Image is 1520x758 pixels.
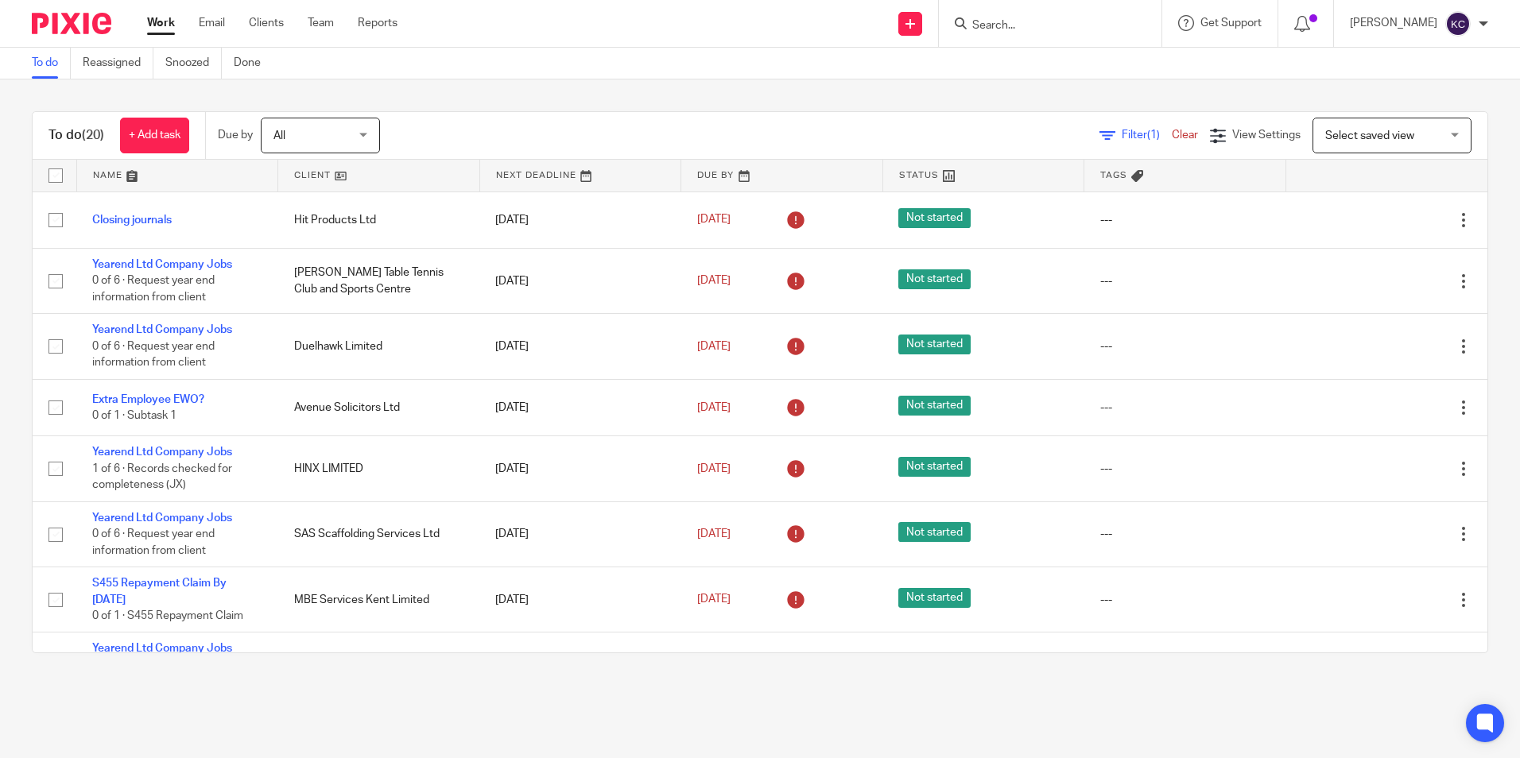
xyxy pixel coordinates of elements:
div: --- [1100,461,1270,477]
span: Not started [898,269,971,289]
span: Not started [898,522,971,542]
span: [DATE] [697,275,731,286]
td: MBE Services Kent Limited [278,567,480,632]
span: 0 of 6 · Request year end information from client [92,341,215,369]
span: Not started [898,396,971,416]
a: Reports [358,15,397,31]
span: [DATE] [697,594,731,605]
img: svg%3E [1445,11,1471,37]
a: Yearend Ltd Company Jobs [92,324,232,335]
td: [PERSON_NAME] Table Tennis Club and Sports Centre [278,248,480,313]
span: (1) [1147,130,1160,141]
span: [DATE] [697,402,731,413]
a: Work [147,15,175,31]
span: Not started [898,208,971,228]
a: S455 Repayment Claim By [DATE] [92,578,227,605]
td: [DATE] [479,436,681,501]
img: Pixie [32,13,111,34]
span: Tags [1100,171,1127,180]
td: Avenue Solicitors Ltd [278,379,480,435]
td: Duelhawk Limited [278,314,480,379]
span: [DATE] [697,341,731,352]
td: [DATE] [479,191,681,248]
a: Clear [1172,130,1198,141]
div: --- [1100,273,1270,289]
span: Select saved view [1325,130,1414,141]
td: Taylor Strasmore Ltd [278,632,480,698]
a: + Add task [120,118,189,153]
span: 0 of 6 · Request year end information from client [92,528,215,556]
span: [DATE] [697,463,731,474]
p: Due by [218,127,253,143]
input: Search [971,19,1114,33]
td: SAS Scaffolding Services Ltd [278,501,480,567]
a: To do [32,48,71,79]
span: Get Support [1200,17,1262,29]
span: All [273,130,285,141]
a: Yearend Ltd Company Jobs [92,512,232,524]
span: (20) [82,129,104,141]
td: HINX LIMITED [278,436,480,501]
div: --- [1100,400,1270,416]
td: [DATE] [479,501,681,567]
a: Yearend Ltd Company Jobs [92,643,232,654]
a: Closing journals [92,215,172,226]
div: --- [1100,526,1270,542]
a: Yearend Ltd Company Jobs [92,259,232,270]
td: Hit Products Ltd [278,191,480,248]
td: [DATE] [479,314,681,379]
h1: To do [48,127,104,144]
span: 1 of 6 · Records checked for completeness (JX) [92,463,232,491]
td: [DATE] [479,567,681,632]
span: 0 of 1 · Subtask 1 [92,410,176,421]
a: Done [234,48,273,79]
a: Extra Employee EWO? [92,394,204,405]
a: Email [199,15,225,31]
td: [DATE] [479,248,681,313]
a: Clients [249,15,284,31]
div: --- [1100,592,1270,608]
span: [DATE] [697,215,731,226]
td: [DATE] [479,632,681,698]
a: Yearend Ltd Company Jobs [92,447,232,458]
span: [DATE] [697,528,731,539]
a: Snoozed [165,48,222,79]
span: Not started [898,335,971,354]
span: Not started [898,588,971,608]
a: Reassigned [83,48,153,79]
span: View Settings [1232,130,1301,141]
td: [DATE] [479,379,681,435]
span: Not started [898,457,971,477]
span: Filter [1122,130,1172,141]
div: --- [1100,338,1270,354]
div: --- [1100,212,1270,228]
a: Team [308,15,334,31]
span: 0 of 6 · Request year end information from client [92,276,215,304]
span: 0 of 1 · S455 Repayment Claim [92,610,243,621]
p: [PERSON_NAME] [1350,15,1437,31]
